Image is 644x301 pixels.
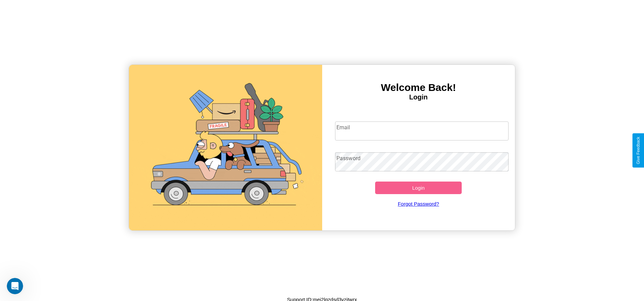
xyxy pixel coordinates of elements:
[332,194,505,213] a: Forgot Password?
[129,65,322,230] img: gif
[636,137,641,164] div: Give Feedback
[322,82,515,93] h3: Welcome Back!
[322,93,515,101] h4: Login
[7,278,23,294] iframe: Intercom live chat
[375,182,462,194] button: Login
